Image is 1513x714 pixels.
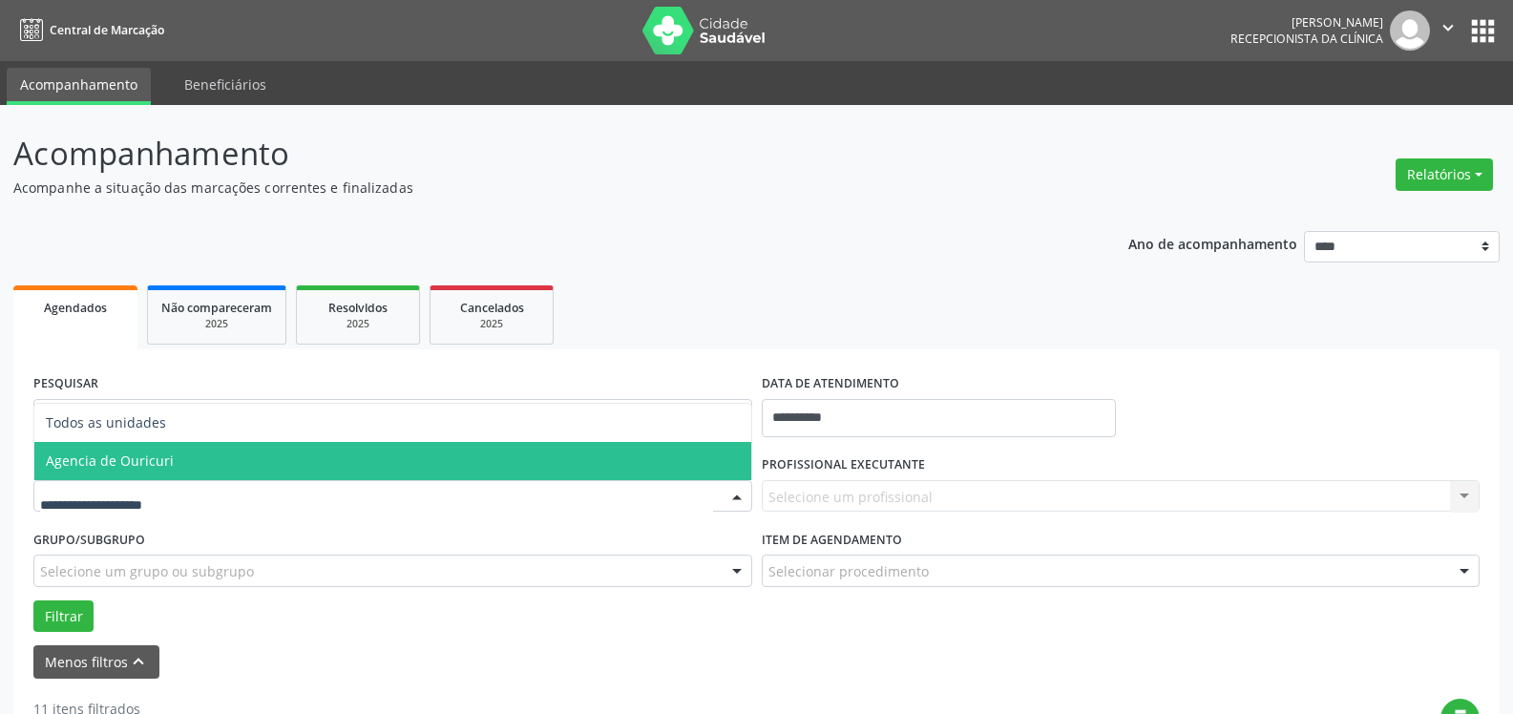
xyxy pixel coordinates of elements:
span: Recepcionista da clínica [1230,31,1383,47]
label: PROFISSIONAL EXECUTANTE [762,451,925,480]
p: Acompanhe a situação das marcações correntes e finalizadas [13,178,1054,198]
img: img [1390,10,1430,51]
span: Não compareceram [161,300,272,316]
button: apps [1466,14,1500,48]
button:  [1430,10,1466,51]
span: Resolvidos [328,300,388,316]
i:  [1438,17,1459,38]
span: Todos as unidades [46,413,166,431]
span: Agendados [44,300,107,316]
div: 2025 [444,317,539,331]
a: Beneficiários [171,68,280,101]
p: Acompanhamento [13,130,1054,178]
span: Selecionar procedimento [768,561,929,581]
div: [PERSON_NAME] [1230,14,1383,31]
label: DATA DE ATENDIMENTO [762,369,899,399]
a: Acompanhamento [7,68,151,105]
div: 2025 [161,317,272,331]
span: Cancelados [460,300,524,316]
button: Menos filtroskeyboard_arrow_up [33,645,159,679]
button: Relatórios [1396,158,1493,191]
button: Filtrar [33,600,94,633]
label: Item de agendamento [762,525,902,555]
span: Agencia de Ouricuri [46,451,174,470]
i: keyboard_arrow_up [128,651,149,672]
a: Central de Marcação [13,14,164,46]
div: 2025 [310,317,406,331]
p: Ano de acompanhamento [1128,231,1297,255]
span: Central de Marcação [50,22,164,38]
label: PESQUISAR [33,369,98,399]
span: Selecione um grupo ou subgrupo [40,561,254,581]
label: Grupo/Subgrupo [33,525,145,555]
